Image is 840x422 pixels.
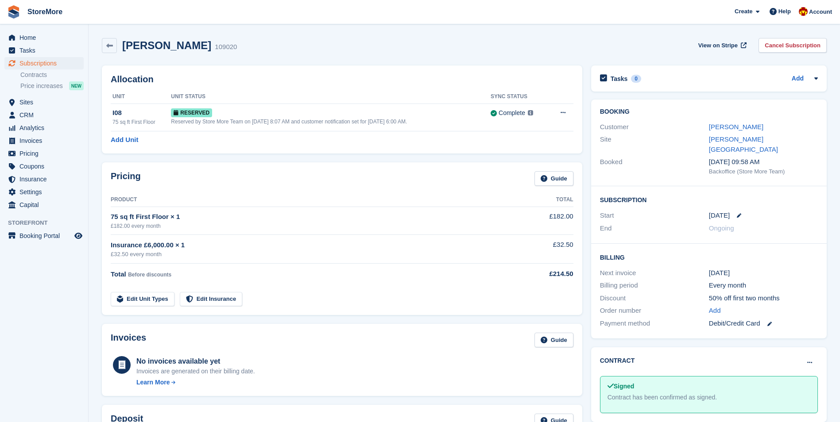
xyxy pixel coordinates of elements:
div: End [600,223,709,234]
td: £182.00 [502,207,573,234]
span: Tasks [19,44,73,57]
a: Contracts [20,71,84,79]
a: [PERSON_NAME][GEOGRAPHIC_DATA] [709,135,778,153]
a: menu [4,96,84,108]
h2: Tasks [611,75,628,83]
th: Sync Status [491,90,548,104]
a: Learn More [136,378,255,387]
img: icon-info-grey-7440780725fd019a000dd9b08b2336e03edf1995a4989e88bcd33f0948082b44.svg [528,110,533,115]
span: Reserved [171,108,212,117]
div: I08 [112,108,171,118]
div: Booked [600,157,709,176]
span: Account [809,8,832,16]
a: menu [4,199,84,211]
a: menu [4,230,84,242]
a: menu [4,173,84,185]
a: Preview store [73,230,84,241]
a: menu [4,160,84,173]
a: menu [4,44,84,57]
span: Pricing [19,147,73,160]
span: Storefront [8,219,88,227]
div: Invoices are generated on their billing date. [136,367,255,376]
a: menu [4,122,84,134]
div: Order number [600,306,709,316]
a: menu [4,31,84,44]
h2: Invoices [111,333,146,347]
img: stora-icon-8386f47178a22dfd0bd8f6a31ec36ba5ce8667c1dd55bd0f319d3a0aa187defe.svg [7,5,20,19]
th: Product [111,193,502,207]
img: Store More Team [799,7,808,16]
div: Complete [499,108,525,118]
span: Subscriptions [19,57,73,69]
div: Reserved by Store More Team on [DATE] 8:07 AM and customer notification set for [DATE] 6:00 AM. [171,118,491,126]
span: Create [735,7,752,16]
a: StoreMore [24,4,66,19]
span: Invoices [19,134,73,147]
time: 2025-09-28 00:00:00 UTC [709,211,730,221]
h2: Billing [600,253,818,261]
a: Guide [534,333,573,347]
h2: Allocation [111,74,573,84]
a: [PERSON_NAME] [709,123,763,130]
div: Every month [709,280,818,291]
div: Site [600,134,709,154]
div: NEW [69,81,84,90]
span: Sites [19,96,73,108]
div: Backoffice (Store More Team) [709,167,818,176]
th: Unit Status [171,90,491,104]
a: View on Stripe [695,38,748,53]
div: 75 sq ft First Floor [112,118,171,126]
a: Add [709,306,721,316]
div: [DATE] [709,268,818,278]
div: 50% off first two months [709,293,818,303]
div: £32.50 every month [111,250,502,259]
div: £182.00 every month [111,222,502,230]
div: Start [600,211,709,221]
a: Add [792,74,804,84]
span: Total [111,270,126,278]
span: Home [19,31,73,44]
h2: [PERSON_NAME] [122,39,211,51]
td: £32.50 [502,235,573,264]
div: 0 [631,75,641,83]
span: Coupons [19,160,73,173]
span: CRM [19,109,73,121]
a: Add Unit [111,135,138,145]
span: View on Stripe [698,41,738,50]
div: Learn More [136,378,170,387]
h2: Booking [600,108,818,115]
a: Cancel Subscription [759,38,827,53]
a: menu [4,134,84,147]
div: No invoices available yet [136,356,255,367]
h2: Pricing [111,171,141,186]
div: [DATE] 09:58 AM [709,157,818,167]
div: Next invoice [600,268,709,278]
a: menu [4,186,84,198]
span: Capital [19,199,73,211]
span: Settings [19,186,73,198]
div: Discount [600,293,709,303]
span: Help [778,7,791,16]
div: Debit/Credit Card [709,318,818,329]
span: Ongoing [709,224,734,232]
div: £214.50 [502,269,573,279]
a: Price increases NEW [20,81,84,91]
h2: Contract [600,356,635,365]
span: Insurance [19,173,73,185]
div: Insurance £6,000.00 × 1 [111,240,502,250]
div: Customer [600,122,709,132]
a: menu [4,109,84,121]
span: Booking Portal [19,230,73,242]
a: menu [4,57,84,69]
div: Billing period [600,280,709,291]
div: Payment method [600,318,709,329]
div: 109020 [215,42,237,52]
a: Edit Insurance [180,292,243,307]
span: Price increases [20,82,63,90]
div: Signed [608,382,810,391]
th: Unit [111,90,171,104]
div: 75 sq ft First Floor × 1 [111,212,502,222]
a: Guide [534,171,573,186]
div: Contract has been confirmed as signed. [608,393,810,402]
h2: Subscription [600,195,818,204]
